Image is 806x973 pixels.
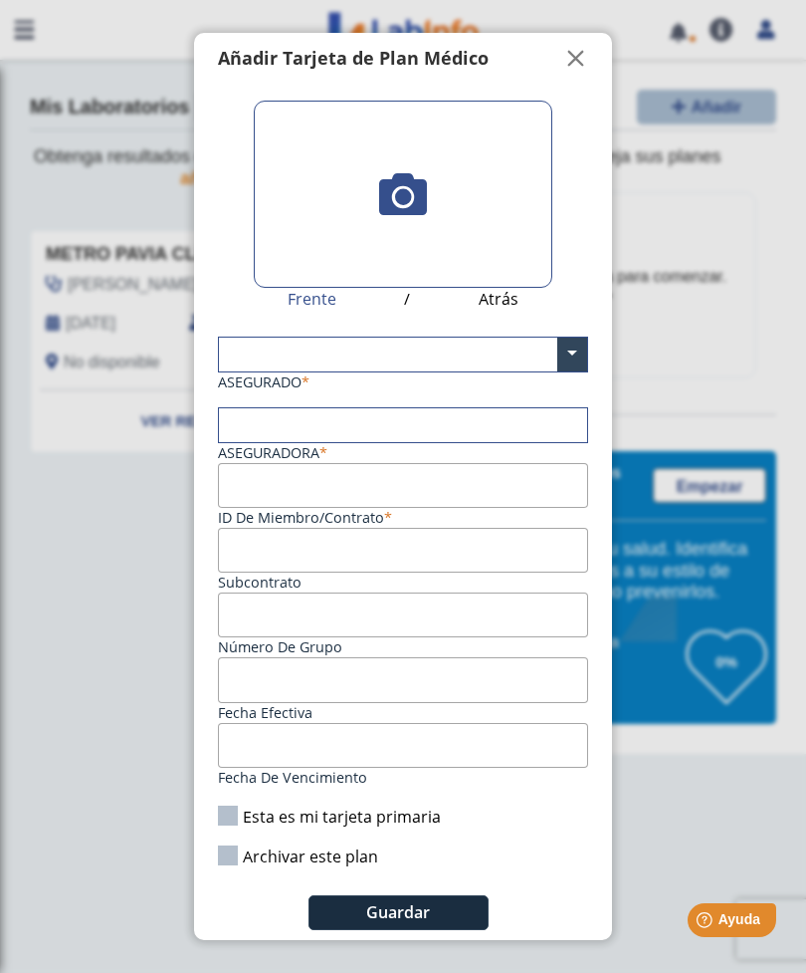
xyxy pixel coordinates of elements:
[218,573,302,592] label: Subcontrato
[479,288,518,312] span: Atrás
[218,45,489,72] h4: Añadir Tarjeta de Plan Médico
[366,901,430,923] span: Guardar
[218,768,367,787] label: Fecha de vencimiento
[218,637,342,656] label: Número de Grupo
[218,372,309,391] label: ASEGURADO
[218,846,378,867] label: Archivar este plan
[218,703,312,722] label: Fecha efectiva
[629,895,784,951] iframe: Help widget launcher
[288,288,336,312] span: Frente
[308,895,489,930] button: Guardar
[552,47,600,71] button: Close
[218,508,392,527] label: ID de Miembro/Contrato
[218,806,441,828] label: Esta es mi tarjeta primaria
[564,47,588,71] span: 
[218,443,327,462] label: Aseguradora
[404,288,410,312] span: /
